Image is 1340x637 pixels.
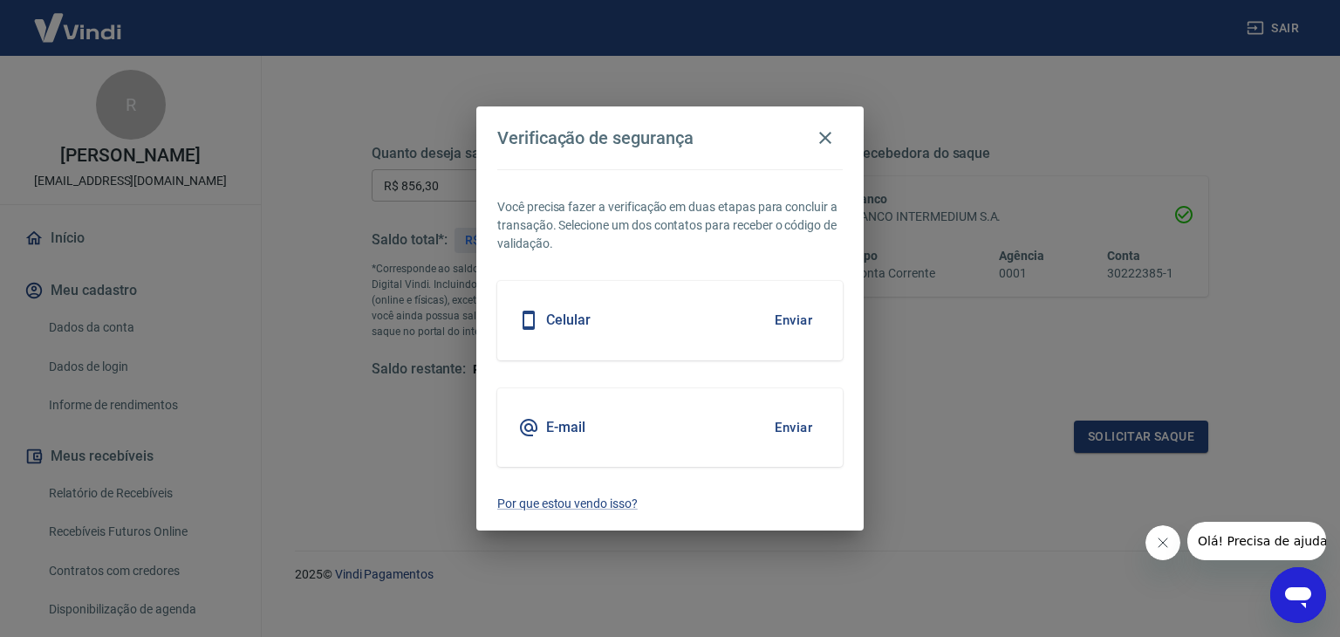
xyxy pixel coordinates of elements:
p: Você precisa fazer a verificação em duas etapas para concluir a transação. Selecione um dos conta... [497,198,843,253]
h5: Celular [546,312,591,329]
span: Olá! Precisa de ajuda? [10,12,147,26]
button: Enviar [765,302,822,339]
button: Enviar [765,409,822,446]
h5: E-mail [546,419,585,436]
iframe: Mensagem da empresa [1187,522,1326,560]
iframe: Botão para abrir a janela de mensagens [1270,567,1326,623]
h4: Verificação de segurança [497,127,694,148]
a: Por que estou vendo isso? [497,495,843,513]
iframe: Fechar mensagem [1145,525,1180,560]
